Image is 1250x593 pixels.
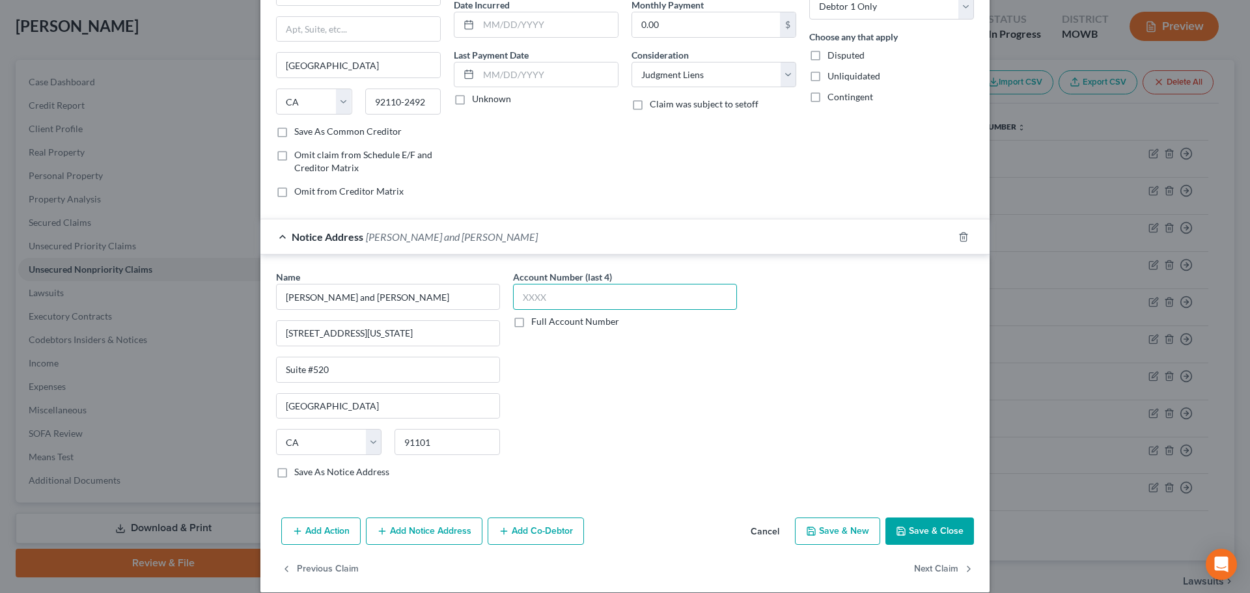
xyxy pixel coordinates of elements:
[827,91,873,102] span: Contingent
[479,62,618,87] input: MM/DD/YYYY
[395,429,500,455] input: Enter zip..
[365,89,441,115] input: Enter zip...
[914,555,974,583] button: Next Claim
[294,149,432,173] span: Omit claim from Schedule E/F and Creditor Matrix
[472,92,511,105] label: Unknown
[281,517,361,545] button: Add Action
[531,315,619,328] label: Full Account Number
[479,12,618,37] input: MM/DD/YYYY
[276,271,300,283] span: Name
[277,357,499,382] input: Apt, Suite, etc...
[294,186,404,197] span: Omit from Creditor Matrix
[513,284,737,310] input: XXXX
[276,284,500,310] input: Search by name...
[281,555,359,583] button: Previous Claim
[277,53,440,77] input: Enter city...
[827,70,880,81] span: Unliquidated
[632,12,780,37] input: 0.00
[827,49,865,61] span: Disputed
[277,17,440,42] input: Apt, Suite, etc...
[277,394,499,419] input: Enter city...
[366,517,482,545] button: Add Notice Address
[885,517,974,545] button: Save & Close
[795,517,880,545] button: Save & New
[632,48,689,62] label: Consideration
[366,230,538,243] span: [PERSON_NAME] and [PERSON_NAME]
[454,48,529,62] label: Last Payment Date
[292,230,363,243] span: Notice Address
[513,270,612,284] label: Account Number (last 4)
[277,321,499,346] input: Enter address...
[740,519,790,545] button: Cancel
[294,125,402,138] label: Save As Common Creditor
[780,12,796,37] div: $
[650,98,758,109] span: Claim was subject to setoff
[488,517,584,545] button: Add Co-Debtor
[809,30,898,44] label: Choose any that apply
[294,465,389,478] label: Save As Notice Address
[1206,549,1237,580] div: Open Intercom Messenger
